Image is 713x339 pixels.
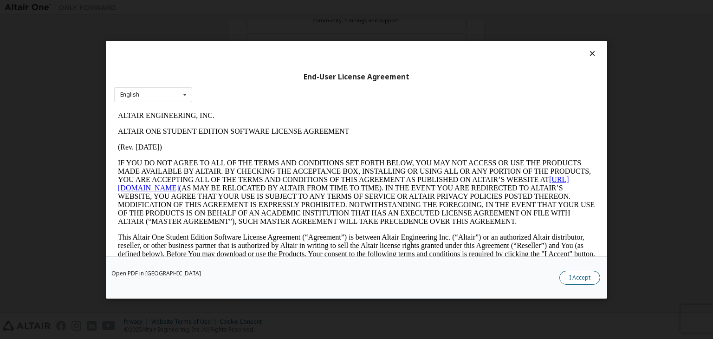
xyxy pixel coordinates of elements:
a: [URL][DOMAIN_NAME] [4,68,455,84]
p: ALTAIR ONE STUDENT EDITION SOFTWARE LICENSE AGREEMENT [4,20,481,28]
p: IF YOU DO NOT AGREE TO ALL OF THE TERMS AND CONDITIONS SET FORTH BELOW, YOU MAY NOT ACCESS OR USE... [4,51,481,118]
p: (Rev. [DATE]) [4,35,481,44]
p: This Altair One Student Edition Software License Agreement (“Agreement”) is between Altair Engine... [4,125,481,159]
p: ALTAIR ENGINEERING, INC. [4,4,481,12]
div: English [120,92,139,98]
div: End-User License Agreement [114,72,599,81]
button: I Accept [559,271,600,285]
a: Open PDF in [GEOGRAPHIC_DATA] [111,271,201,276]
